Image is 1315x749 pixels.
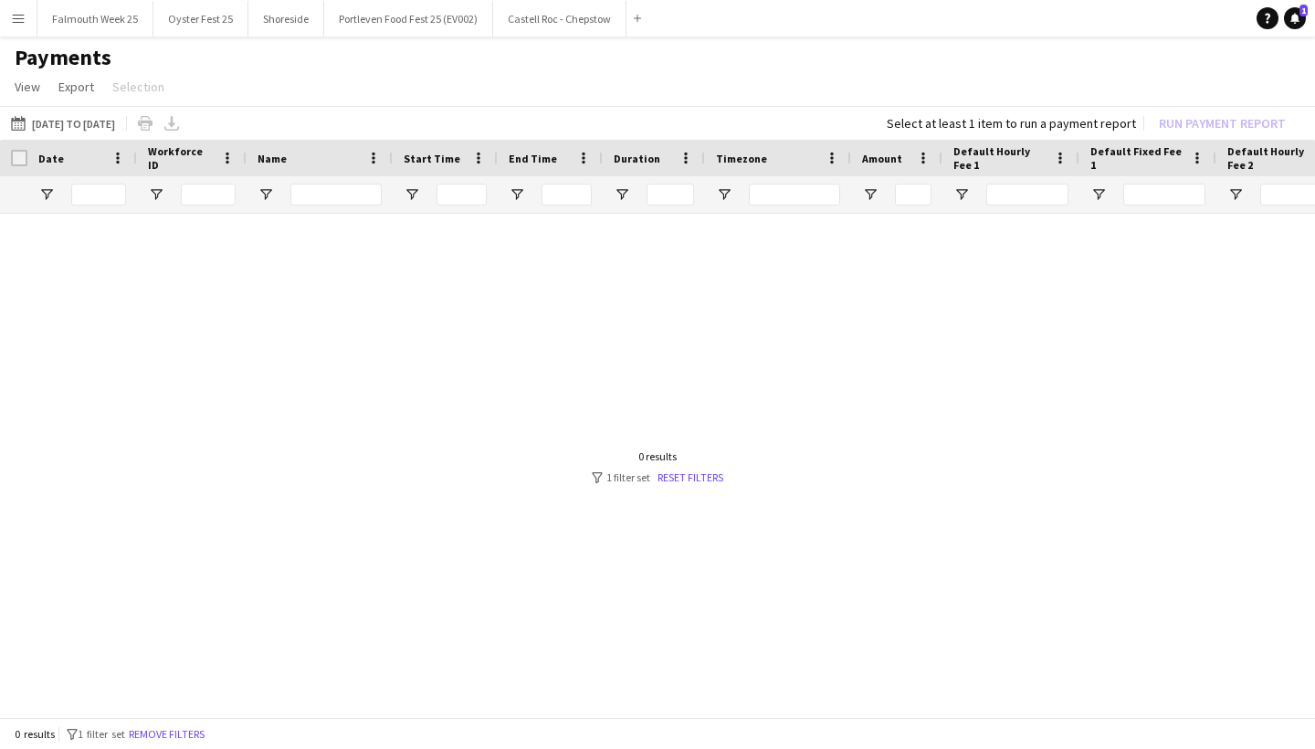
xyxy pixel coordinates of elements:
[542,184,592,206] input: End Time Filter Input
[716,152,767,165] span: Timezone
[181,184,236,206] input: Workforce ID Filter Input
[614,186,630,203] button: Open Filter Menu
[148,144,214,172] span: Workforce ID
[716,186,732,203] button: Open Filter Menu
[862,152,902,165] span: Amount
[324,1,493,37] button: Portleven Food Fest 25 (EV002)
[895,184,931,206] input: Amount Filter Input
[78,727,125,741] span: 1 filter set
[953,144,1047,172] span: Default Hourly Fee 1
[592,449,723,463] div: 0 results
[15,79,40,95] span: View
[258,152,287,165] span: Name
[404,152,460,165] span: Start Time
[148,186,164,203] button: Open Filter Menu
[1123,184,1205,206] input: Default Fixed Fee 1 Filter Input
[38,152,64,165] span: Date
[58,79,94,95] span: Export
[7,75,47,99] a: View
[290,184,382,206] input: Name Filter Input
[1227,186,1244,203] button: Open Filter Menu
[38,186,55,203] button: Open Filter Menu
[657,470,723,484] a: Reset filters
[258,186,274,203] button: Open Filter Menu
[1284,7,1306,29] a: 1
[986,184,1068,206] input: Default Hourly Fee 1 Filter Input
[437,184,487,206] input: Start Time Filter Input
[1090,144,1183,172] span: Default Fixed Fee 1
[37,1,153,37] button: Falmouth Week 25
[509,186,525,203] button: Open Filter Menu
[71,184,126,206] input: Date Filter Input
[404,186,420,203] button: Open Filter Menu
[51,75,101,99] a: Export
[862,186,878,203] button: Open Filter Menu
[887,115,1136,132] div: Select at least 1 item to run a payment report
[614,152,660,165] span: Duration
[749,184,840,206] input: Timezone Filter Input
[509,152,557,165] span: End Time
[7,112,119,134] button: [DATE] to [DATE]
[592,470,723,484] div: 1 filter set
[493,1,626,37] button: Castell Roc - Chepstow
[153,1,248,37] button: Oyster Fest 25
[248,1,324,37] button: Shoreside
[953,186,970,203] button: Open Filter Menu
[125,724,208,744] button: Remove filters
[11,150,27,166] input: Column with Header Selection
[1299,5,1308,16] span: 1
[1090,186,1107,203] button: Open Filter Menu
